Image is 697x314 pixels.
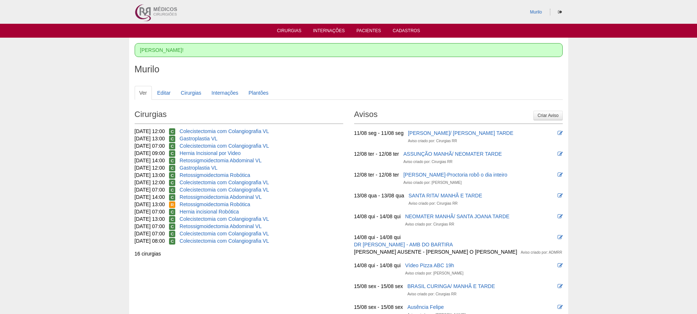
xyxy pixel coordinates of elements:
span: Confirmada [169,136,175,142]
span: [DATE] 14:00 [135,158,165,163]
span: Confirmada [169,172,175,179]
a: Gastroplastia VL [180,136,218,141]
a: Plantões [244,86,273,100]
i: Editar [558,151,563,156]
span: Confirmada [169,143,175,150]
h2: Avisos [354,107,563,124]
span: Reservada [169,201,175,208]
div: Aviso criado por: ADMRR [521,249,562,256]
i: Editar [558,263,563,268]
a: Retossigmoidectomia Abdominal VL [180,194,262,200]
div: 14/08 qui - 14/08 qui [354,213,401,220]
a: BRASIL CURINGA/ MANHÃ E TARDE [407,283,495,289]
span: Confirmada [169,216,175,223]
h2: Cirurgias [135,107,343,124]
span: [DATE] 13:00 [135,136,165,141]
i: Editar [558,304,563,310]
a: Gastroplastia VL [180,165,218,171]
a: Colecistectomia com Colangiografia VL [180,231,269,237]
div: 14/08 qui - 14/08 qui [354,262,401,269]
div: 12/08 ter - 12/08 ter [354,171,399,178]
span: [DATE] 13:00 [135,216,165,222]
div: Aviso criado por: Cirurgias RR [409,200,458,207]
a: Cirurgias [176,86,206,100]
a: Hernia incisional Robótica [180,209,239,215]
a: Hernia Incisional por Video [180,150,241,156]
div: 15/08 sex - 15/08 sex [354,303,403,311]
a: Retossigmoidectomia Abdominal VL [180,223,262,229]
div: Aviso criado por: [PERSON_NAME] [405,270,463,277]
a: Cirurgias [277,28,301,35]
a: NEOMATER MANHÃ/ SANTA JOANA TARDE [405,213,509,219]
span: [DATE] 12:00 [135,128,165,134]
span: Confirmada [169,187,175,193]
span: Confirmada [169,179,175,186]
span: Confirmada [169,209,175,215]
a: Ver [135,86,152,100]
span: Confirmada [169,158,175,164]
span: [DATE] 07:00 [135,187,165,193]
i: Editar [558,235,563,240]
a: Editar [153,86,176,100]
span: [DATE] 07:00 [135,231,165,237]
a: DR [PERSON_NAME] - AMB DO BARTIRA [354,242,453,247]
span: Confirmada [169,238,175,245]
a: [PERSON_NAME]-Proctoria robô o dia inteiro [403,172,507,178]
a: Internações [313,28,345,35]
span: [DATE] 12:00 [135,165,165,171]
a: Retossigmoidectomia Robótica [180,172,250,178]
i: Editar [558,284,563,289]
i: Editar [558,214,563,219]
div: 12/08 ter - 12/08 ter [354,150,399,158]
i: Editar [558,172,563,177]
a: Murilo [530,10,542,15]
div: 16 cirurgias [135,250,343,257]
a: Retossigmoidectomia Abdominal VL [180,158,262,163]
span: [DATE] 13:00 [135,172,165,178]
span: [DATE] 09:00 [135,150,165,156]
i: Sair [558,10,562,14]
div: Aviso criado por: Cirurgias RR [403,158,452,166]
span: [DATE] 07:00 [135,209,165,215]
span: Confirmada [169,223,175,230]
div: Aviso criado por: Cirurgias RR [408,137,457,145]
a: Ausência Felipe [407,304,444,310]
span: [DATE] 12:00 [135,179,165,185]
a: Internações [207,86,243,100]
div: [PERSON_NAME]! [135,43,563,57]
span: Confirmada [169,150,175,157]
a: Colecistectomia com Colangiografia VL [180,238,269,244]
a: Colecistectomia com Colangiografia VL [180,128,269,134]
div: [PERSON_NAME] AUSENTE - [PERSON_NAME] O [PERSON_NAME] [354,248,517,256]
div: 15/08 sex - 15/08 sex [354,283,403,290]
a: [PERSON_NAME]/ [PERSON_NAME] TARDE [408,130,513,136]
a: Colecistectomia com Colangiografia VL [180,216,269,222]
div: 11/08 seg - 11/08 seg [354,129,404,137]
a: Colecistectomia com Colangiografia VL [180,179,269,185]
span: Confirmada [169,231,175,237]
div: Aviso criado por: Cirurgias RR [407,291,456,298]
div: 14/08 qui - 14/08 qui [354,234,401,241]
i: Editar [558,130,563,136]
div: 13/08 qua - 13/08 qua [354,192,404,199]
a: Criar Aviso [533,111,562,120]
a: Colecistectomia com Colangiografia VL [180,143,269,149]
div: Aviso criado por: Cirurgias RR [405,221,454,228]
a: Vídeo Pizza ABC 19h [405,262,454,268]
a: Pacientes [356,28,381,35]
span: Confirmada [169,194,175,201]
span: [DATE] 14:00 [135,194,165,200]
div: Aviso criado por: [PERSON_NAME] [403,179,461,186]
a: Retossigmoidectomia Robótica [180,201,250,207]
a: ASSUNÇÃO MANHÃ/ NEOMATER TARDE [403,151,502,157]
span: [DATE] 07:00 [135,143,165,149]
a: Colecistectomia com Colangiografia VL [180,187,269,193]
span: [DATE] 13:00 [135,201,165,207]
a: SANTA RITA/ MANHÃ E TARDE [409,193,482,198]
h1: Murilo [135,65,563,74]
span: [DATE] 07:00 [135,223,165,229]
span: Confirmada [169,165,175,171]
a: Cadastros [393,28,420,35]
span: [DATE] 08:00 [135,238,165,244]
span: Confirmada [169,128,175,135]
